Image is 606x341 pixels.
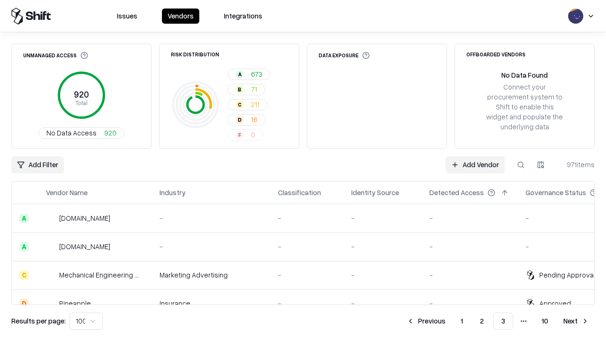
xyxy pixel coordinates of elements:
div: Industry [160,188,186,197]
nav: pagination [401,313,595,330]
span: 673 [251,69,262,79]
button: Issues [111,9,143,24]
button: 2 [472,313,491,330]
div: - [351,213,414,223]
div: - [429,298,510,308]
a: Add Vendor [446,156,505,173]
div: B [236,86,243,93]
p: Results per page: [11,316,66,326]
div: Risk Distribution [171,52,219,57]
button: C211 [228,99,267,110]
div: Connect your procurement system to Shift to enable this widget and populate the underlying data [485,82,564,132]
div: Data Exposure [319,52,370,59]
div: - [160,242,263,251]
div: D [19,299,29,308]
img: madisonlogic.com [46,242,55,251]
button: B71 [228,84,265,95]
div: C [19,270,29,280]
div: Mechanical Engineering World [59,270,144,280]
div: Insurance [160,298,263,308]
div: Approved [539,298,571,308]
div: - [278,298,336,308]
tspan: 920 [74,89,89,99]
div: Governance Status [526,188,586,197]
div: Unmanaged Access [23,52,88,59]
span: 16 [251,115,258,125]
button: A673 [228,69,270,80]
button: 3 [493,313,513,330]
span: 71 [251,84,257,94]
div: Pineapple [59,298,91,308]
div: - [429,242,510,251]
img: Mechanical Engineering World [46,270,55,280]
div: - [351,298,414,308]
button: Integrations [218,9,268,24]
div: - [351,242,414,251]
button: D16 [228,114,266,126]
div: - [160,213,263,223]
div: - [429,213,510,223]
button: Next [558,313,595,330]
button: No Data Access920 [38,127,125,139]
button: 10 [534,313,556,330]
div: - [351,270,414,280]
div: No Data Found [501,70,548,80]
button: Previous [401,313,451,330]
div: D [236,116,243,124]
div: C [236,101,243,108]
tspan: Total [75,99,88,107]
div: A [19,242,29,251]
button: Add Filter [11,156,64,173]
div: Identity Source [351,188,399,197]
div: - [278,213,336,223]
img: automat-it.com [46,214,55,223]
div: Detected Access [429,188,484,197]
div: Pending Approval [539,270,595,280]
div: A [236,71,243,78]
span: 920 [104,128,116,138]
div: - [278,270,336,280]
span: No Data Access [46,128,97,138]
div: - [429,270,510,280]
div: [DOMAIN_NAME] [59,213,110,223]
div: 971 items [557,160,595,170]
div: [DOMAIN_NAME] [59,242,110,251]
button: Vendors [162,9,199,24]
span: 211 [251,99,259,109]
div: Vendor Name [46,188,88,197]
button: 1 [453,313,471,330]
div: Classification [278,188,321,197]
img: Pineapple [46,299,55,308]
div: Marketing Advertising [160,270,263,280]
div: - [278,242,336,251]
div: Offboarded Vendors [466,52,526,57]
div: A [19,214,29,223]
